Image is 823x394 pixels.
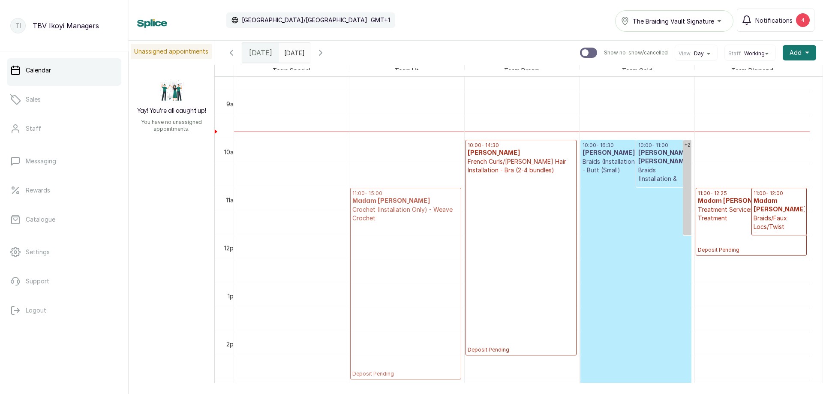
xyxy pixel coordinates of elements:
span: Day [694,50,704,57]
button: Add [783,45,816,60]
p: Crochet (Installation Only) - Weave Crochet [352,205,459,223]
p: Support [26,277,49,286]
span: [DATE] [249,48,272,58]
button: The Braiding Vault Signature [615,10,733,32]
p: Catalogue [26,215,55,224]
p: 11:00 - 15:00 [352,190,459,197]
p: 11:00 - 12:25 [698,190,805,197]
div: 11am [224,195,240,205]
div: 1pm [226,292,240,301]
div: 4 [796,13,810,27]
p: Deposit Pending [468,174,574,353]
span: Working [744,50,765,57]
button: Notifications4 [737,9,814,32]
p: Show no-show/cancelled [604,49,668,56]
a: Support [7,269,121,293]
a: Messaging [7,149,121,173]
p: Deposit Pending [352,223,459,377]
div: 2pm [225,340,240,349]
a: Settings [7,240,121,264]
a: Staff [7,117,121,141]
a: Show 2 more events [683,140,691,235]
p: Braids/Faux Locs/Twist Removal - Cornrow Removal [754,214,805,248]
span: Add [790,48,802,57]
span: Team Diamond [730,65,775,76]
span: Staff [728,50,741,57]
p: 10:00 - 14:30 [468,142,574,149]
h2: Yay! You’re all caught up! [137,107,206,115]
div: 10am [222,147,240,156]
a: Rewards [7,178,121,202]
p: Treatment Services - Moisturizing Treatment [698,205,805,223]
p: Settings [26,248,50,256]
h3: Madam [PERSON_NAME] [352,197,459,205]
span: Notifications [755,16,793,25]
p: Messaging [26,157,56,165]
p: Sales [26,95,41,104]
p: Braids (Installation & Hair Wash Only) - Knotless fee (Add on) [638,166,689,209]
p: French Curls/[PERSON_NAME] Hair Installation - Bra (2-4 bundles) [468,157,574,174]
span: Team Gold [620,65,654,76]
p: You have no unassigned appointments. [134,119,209,132]
div: 9am [225,99,240,108]
h3: Madam [PERSON_NAME] [754,197,805,214]
button: Logout [7,298,121,322]
div: [DATE] [242,43,279,63]
span: View [679,50,691,57]
a: Calendar [7,58,121,82]
p: [GEOGRAPHIC_DATA]/[GEOGRAPHIC_DATA] [242,16,367,24]
p: Logout [26,306,46,315]
p: Deposit Pending [698,223,805,253]
h3: [PERSON_NAME] [468,149,574,157]
span: Team Dream [502,65,541,76]
span: Team Special [271,65,312,76]
button: ViewDay [679,50,714,57]
div: +2 [683,140,691,150]
h3: [PERSON_NAME] [PERSON_NAME] [583,149,689,157]
p: Braids (Installation & Hair Wash Only) - Butt (Small) [583,157,689,174]
div: 12pm [222,244,240,253]
a: Catalogue [7,208,121,232]
p: 10:00 - 16:30 [583,142,689,149]
span: Team Lit [393,65,421,76]
p: Unassigned appointments [131,44,212,59]
p: 10:00 - 11:00 [638,142,689,149]
p: TBV Ikoyi Managers [33,21,99,31]
h3: [PERSON_NAME] [PERSON_NAME] [638,149,689,166]
p: GMT+1 [371,16,390,24]
h3: Madam [PERSON_NAME] [698,197,805,205]
span: The Braiding Vault Signature [633,17,714,26]
p: 11:00 - 12:00 [754,190,805,197]
p: TI [15,21,21,30]
button: StaffWorking [728,50,772,57]
p: Calendar [26,66,51,75]
p: Rewards [26,186,50,195]
p: Staff [26,124,41,133]
a: Sales [7,87,121,111]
